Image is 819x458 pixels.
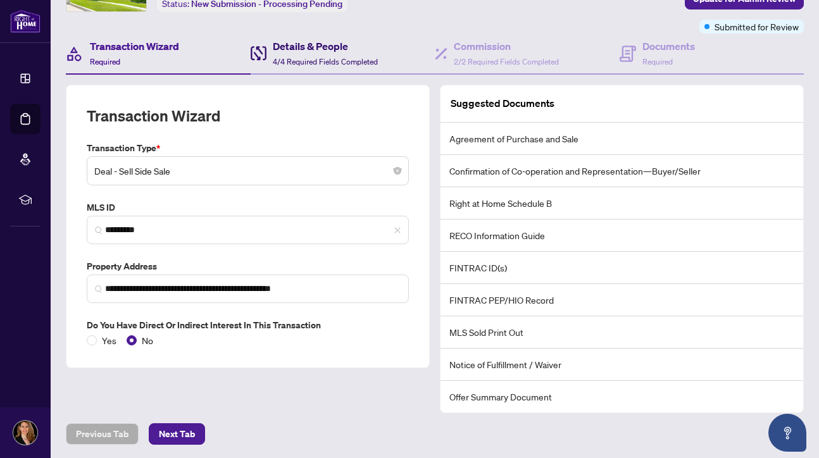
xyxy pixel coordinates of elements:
li: MLS Sold Print Out [441,316,803,349]
span: Yes [97,333,122,347]
li: FINTRAC PEP/HIO Record [441,284,803,316]
span: close [394,226,401,234]
h2: Transaction Wizard [87,106,220,126]
label: Do you have direct or indirect interest in this transaction [87,318,409,332]
button: Previous Tab [66,423,139,445]
button: Open asap [768,414,806,452]
h4: Documents [642,39,695,54]
li: Confirmation of Co-operation and Representation—Buyer/Seller [441,155,803,187]
h4: Details & People [273,39,378,54]
span: 4/4 Required Fields Completed [273,57,378,66]
li: Notice of Fulfillment / Waiver [441,349,803,381]
h4: Transaction Wizard [90,39,179,54]
label: Property Address [87,259,409,273]
article: Suggested Documents [451,96,554,111]
img: Profile Icon [13,421,37,445]
img: search_icon [95,226,103,234]
span: Next Tab [159,424,195,444]
img: logo [10,9,41,33]
li: Right at Home Schedule B [441,187,803,220]
li: FINTRAC ID(s) [441,252,803,284]
label: MLS ID [87,201,409,214]
li: Offer Summary Document [441,381,803,412]
button: Next Tab [149,423,205,445]
span: close-circle [394,167,401,175]
span: Submitted for Review [715,20,799,34]
h4: Commission [454,39,559,54]
span: Deal - Sell Side Sale [94,159,401,183]
span: No [137,333,158,347]
li: RECO Information Guide [441,220,803,252]
span: Required [642,57,673,66]
span: 2/2 Required Fields Completed [454,57,559,66]
span: Required [90,57,120,66]
img: search_icon [95,285,103,293]
li: Agreement of Purchase and Sale [441,123,803,155]
label: Transaction Type [87,141,409,155]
